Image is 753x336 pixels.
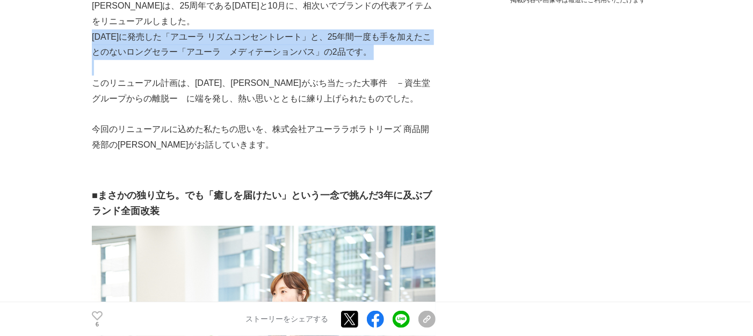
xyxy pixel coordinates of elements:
p: 6 [92,322,103,327]
p: 今回のリニューアルに込めた私たちの思いを、株式会社アユーララボラトリーズ 商品開発部の[PERSON_NAME]がお話していきます。 [92,122,436,153]
p: ストーリーをシェアする [245,315,328,324]
p: [DATE]に発売した「アユーラ リズムコンセントレート」と、25年間一度も手を加えたことのないロングセラー「アユーラ メディテーションバス」の2品です。 [92,30,436,61]
p: このリニューアル計画は、[DATE]、[PERSON_NAME]がぶち当たった大事件 －資生堂グループからの離脱ー に端を発し、熱い思いとともに練り上げられたものでした。 [92,76,436,107]
strong: ■まさかの独り立ち。でも「癒しを届けたい」という一念で挑んだ3年に及ぶブランド全面改装 [92,190,432,216]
